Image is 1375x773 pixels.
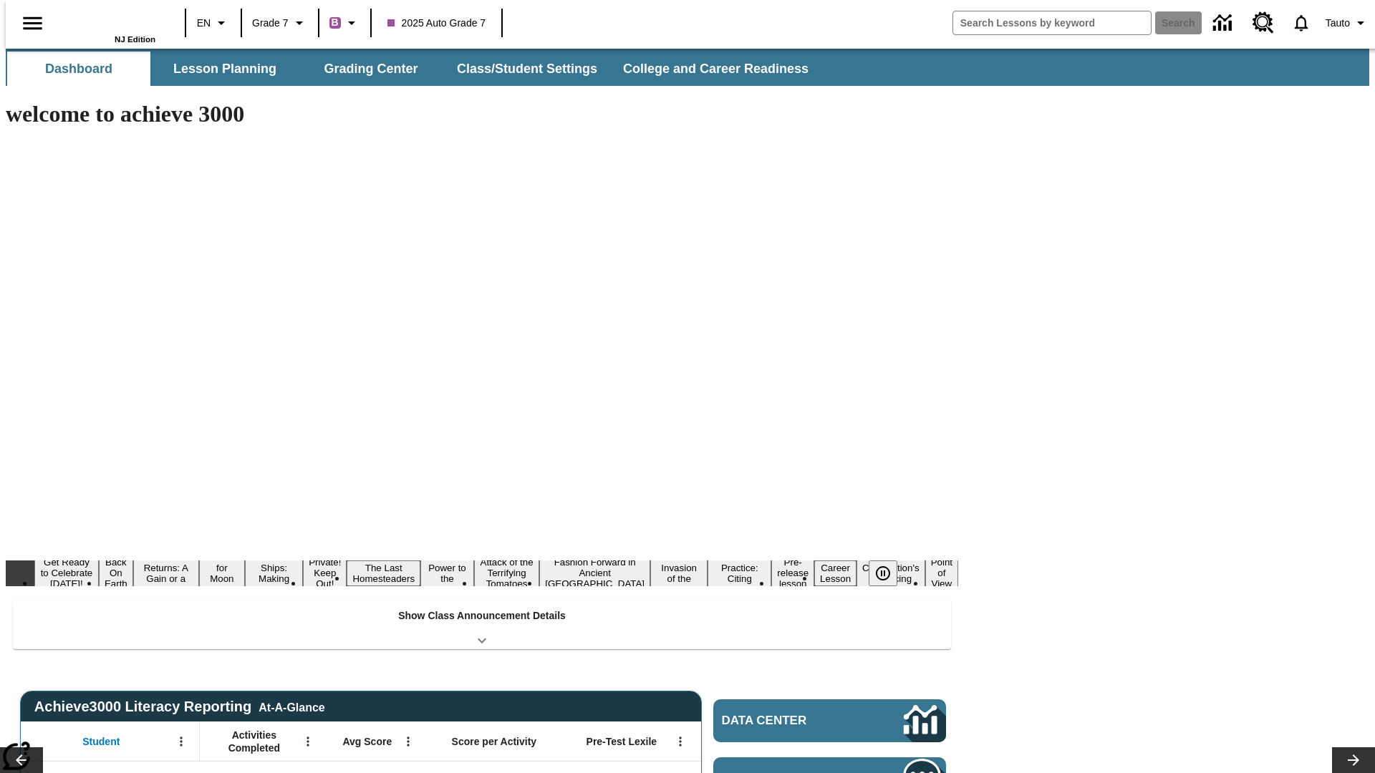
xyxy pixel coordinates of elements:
span: Data Center [722,714,856,728]
a: Home [62,6,155,35]
button: Dashboard [7,52,150,86]
h1: welcome to achieve 3000 [6,101,958,127]
button: Slide 15 The Constitution's Balancing Act [857,550,925,597]
button: Open side menu [11,2,54,44]
button: Profile/Settings [1320,10,1375,36]
button: Grading Center [299,52,443,86]
div: Pause [869,560,912,586]
div: SubNavbar [6,49,1369,86]
span: Activities Completed [207,729,301,754]
button: Slide 9 Attack of the Terrifying Tomatoes [474,555,539,591]
button: Slide 1 Get Ready to Celebrate Juneteenth! [34,555,99,591]
span: Achieve3000 Literacy Reporting [34,699,325,715]
span: B [332,14,339,31]
button: Slide 2 Back On Earth [99,555,133,591]
a: Notifications [1283,4,1320,42]
span: 2025 Auto Grade 7 [387,16,486,31]
button: Lesson carousel, Next [1332,747,1375,773]
button: Slide 13 Pre-release lesson [771,555,814,591]
span: Pre-Test Lexile [587,735,657,748]
button: Slide 16 Point of View [925,555,958,591]
button: Slide 14 Career Lesson [814,560,857,586]
span: Avg Score [342,735,392,748]
span: Student [82,735,120,748]
span: Tauto [1326,16,1350,31]
span: Score per Activity [452,735,537,748]
button: Open Menu [297,731,319,752]
button: Boost Class color is purple. Change class color [324,10,366,36]
span: Grade 7 [252,16,289,31]
button: College and Career Readiness [612,52,820,86]
button: Open Menu [670,731,691,752]
input: search field [953,11,1151,34]
div: Home [62,5,155,44]
a: Data Center [1205,4,1244,43]
div: Show Class Announcement Details [13,600,951,649]
button: Slide 6 Private! Keep Out! [303,555,347,591]
button: Slide 11 The Invasion of the Free CD [650,550,708,597]
span: NJ Edition [115,35,155,44]
span: EN [197,16,211,31]
div: SubNavbar [6,52,821,86]
button: Lesson Planning [153,52,296,86]
button: Slide 7 The Last Homesteaders [347,560,420,586]
button: Open Menu [170,731,192,752]
button: Slide 10 Fashion Forward in Ancient Rome [539,555,650,591]
button: Slide 8 Solar Power to the People [420,550,474,597]
button: Slide 4 Time for Moon Rules? [199,550,245,597]
button: Grade: Grade 7, Select a grade [246,10,314,36]
button: Open Menu [397,731,419,752]
button: Slide 3 Free Returns: A Gain or a Drain? [133,550,199,597]
button: Pause [869,560,897,586]
div: At-A-Glance [259,699,324,714]
button: Language: EN, Select a language [190,10,236,36]
a: Data Center [713,699,946,742]
button: Class/Student Settings [445,52,609,86]
p: Show Class Announcement Details [398,608,566,623]
button: Slide 5 Cruise Ships: Making Waves [245,550,303,597]
button: Slide 12 Mixed Practice: Citing Evidence [708,550,771,597]
a: Resource Center, Will open in new tab [1244,4,1283,42]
